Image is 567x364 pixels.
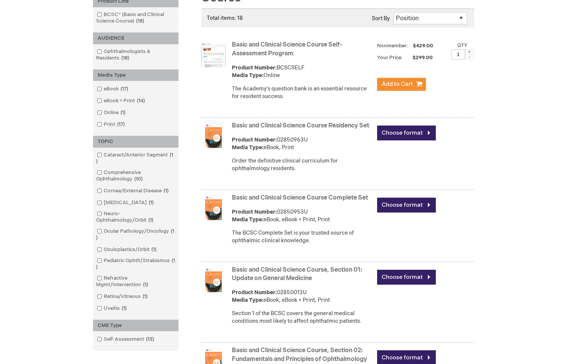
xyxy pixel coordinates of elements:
span: Total items: 18 [207,15,243,21]
span: $299.00 [404,55,434,61]
a: Uveitis1 [95,305,130,312]
strong: Your Price: [377,55,403,61]
span: 1 [96,228,174,241]
label: Sort By [372,15,390,22]
strong: Product Number: [232,137,277,143]
div: BCSCSELF Online [232,64,373,79]
a: Basic and Clinical Science Course, Section 01: Update on General Medicine [232,266,362,282]
a: Print17 [95,121,128,128]
a: Pediatric Ophth/Strabismus1 [95,257,177,271]
a: Basic and Clinical Science Course, Section 02: Fundamentals and Principles of Ophthalmology [232,347,367,363]
strong: Product Number: [232,289,277,296]
input: Qty [451,49,465,60]
span: 1 [120,305,128,311]
a: [MEDICAL_DATA]1 [95,199,157,206]
label: Qty [457,42,467,48]
img: Basic and Clinical Science Course Complete Set [201,196,226,220]
div: The BCSC Complete Set is your trusted source of ophthalmic clinical knowledge. [232,229,373,245]
strong: Nonmember: [377,41,408,51]
span: 17 [119,86,130,92]
img: Basic and Clinical Science Course Residency Set [201,124,226,148]
a: Ocular Pathology/Oncology1 [95,228,177,242]
strong: Media Type: [232,72,263,79]
span: 10 [132,176,145,182]
span: 1 [141,282,150,288]
a: Basic and Clinical Science Course Residency Set [232,122,369,129]
a: Basic and Clinical Science Course Self-Assessment Program [232,41,342,57]
div: Media Type [93,69,178,81]
a: Choose format [377,270,436,285]
span: $429.00 [412,43,434,49]
a: BCSC® (Basic and Clinical Science Course)18 [95,11,177,25]
a: eBook17 [95,85,131,93]
img: Basic and Clinical Science Course, Section 01: Update on General Medicine [201,268,226,292]
div: The Academy's question bank is an essential resource for resident success. [232,85,373,100]
a: Comprehensive Ophthalmology10 [95,169,177,183]
span: 1 [149,246,158,253]
div: 02850953U eBook, eBook + Print, Print [232,208,373,224]
a: Ophthalmologists & Residents18 [95,48,177,62]
a: Oculoplastics/Orbit1 [95,246,159,253]
span: 13 [144,336,156,342]
div: AUDIENCE [93,32,178,44]
strong: Product Number: [232,209,277,215]
strong: Product Number: [232,64,277,71]
div: Order the definitive clinical curriculum for ophthalmology residents. [232,157,373,172]
a: Self-Assessment13 [95,336,157,343]
a: eBook + Print14 [95,97,148,105]
span: 1 [96,152,173,164]
a: Choose format [377,126,436,140]
a: Cataract/Anterior Segment1 [95,151,177,165]
a: Cornea/External Disease1 [95,187,172,195]
span: 1 [141,293,149,300]
div: CME Type [93,320,178,332]
span: 1 [119,110,127,116]
div: 02850963U eBook, Print [232,136,373,151]
a: Basic and Clinical Science Course Complete Set [232,194,368,201]
a: Neuro-Ophthalmology/Orbit1 [95,210,177,224]
span: 1 [96,258,175,270]
span: 1 [162,188,170,194]
strong: Media Type: [232,297,263,303]
a: Retina/Vitreous1 [95,293,151,300]
button: Add to Cart [377,78,426,91]
span: Add to Cart [382,81,413,88]
span: 18 [134,18,146,24]
span: 14 [135,98,147,104]
a: Refractive Mgmt/Intervention1 [95,275,177,288]
div: 02850013U eBook, eBook + Print, Print [232,289,373,304]
div: TOPIC [93,136,178,148]
span: 1 [147,200,156,206]
span: 17 [115,121,127,127]
span: 1 [146,217,155,223]
strong: Media Type: [232,144,263,151]
img: Basic and Clinical Science Course Self-Assessment Program [201,43,226,67]
span: 18 [119,55,131,61]
a: Choose format [377,198,436,213]
a: Online1 [95,109,128,116]
div: Section 1 of the BCSC covers the general medical conditions most likely to affect ophthalmic pati... [232,310,373,325]
strong: Media Type: [232,216,263,223]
